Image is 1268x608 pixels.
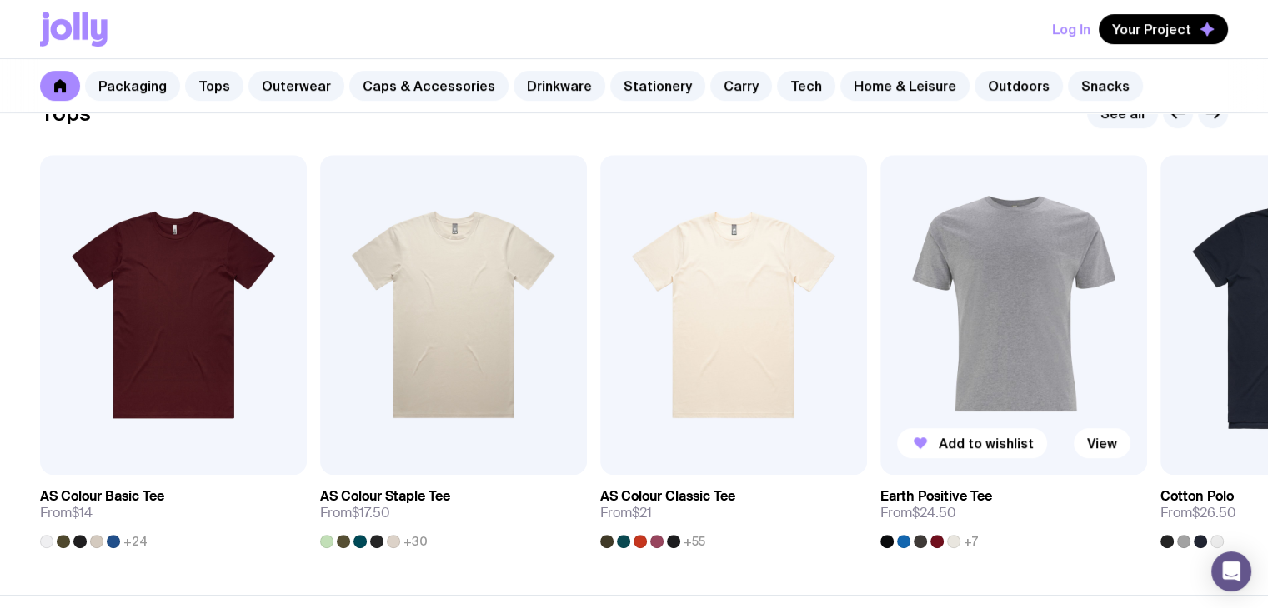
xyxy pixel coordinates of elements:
[840,71,970,101] a: Home & Leisure
[600,488,735,505] h3: AS Colour Classic Tee
[40,101,91,126] h2: Tops
[1074,428,1130,458] a: View
[1099,14,1228,44] button: Your Project
[912,504,956,521] span: $24.50
[1068,71,1143,101] a: Snacks
[777,71,835,101] a: Tech
[123,535,148,548] span: +24
[40,505,93,521] span: From
[40,488,164,505] h3: AS Colour Basic Tee
[600,505,652,521] span: From
[320,488,450,505] h3: AS Colour Staple Tee
[352,504,390,521] span: $17.50
[710,71,772,101] a: Carry
[1112,21,1191,37] span: Your Project
[1192,504,1236,521] span: $26.50
[40,475,307,548] a: AS Colour Basic TeeFrom$14+24
[403,535,428,548] span: +30
[632,504,652,521] span: $21
[320,505,390,521] span: From
[939,435,1034,451] span: Add to wishlist
[1160,488,1234,505] h3: Cotton Polo
[349,71,509,101] a: Caps & Accessories
[880,488,992,505] h3: Earth Positive Tee
[320,475,587,548] a: AS Colour Staple TeeFrom$17.50+30
[1087,98,1158,128] a: See all
[880,505,956,521] span: From
[880,475,1147,548] a: Earth Positive TeeFrom$24.50+7
[514,71,605,101] a: Drinkware
[610,71,705,101] a: Stationery
[1211,551,1251,591] div: Open Intercom Messenger
[897,428,1047,458] button: Add to wishlist
[684,535,705,548] span: +55
[975,71,1063,101] a: Outdoors
[964,535,978,548] span: +7
[1160,505,1236,521] span: From
[85,71,180,101] a: Packaging
[1052,14,1090,44] button: Log In
[600,475,867,548] a: AS Colour Classic TeeFrom$21+55
[248,71,344,101] a: Outerwear
[72,504,93,521] span: $14
[185,71,243,101] a: Tops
